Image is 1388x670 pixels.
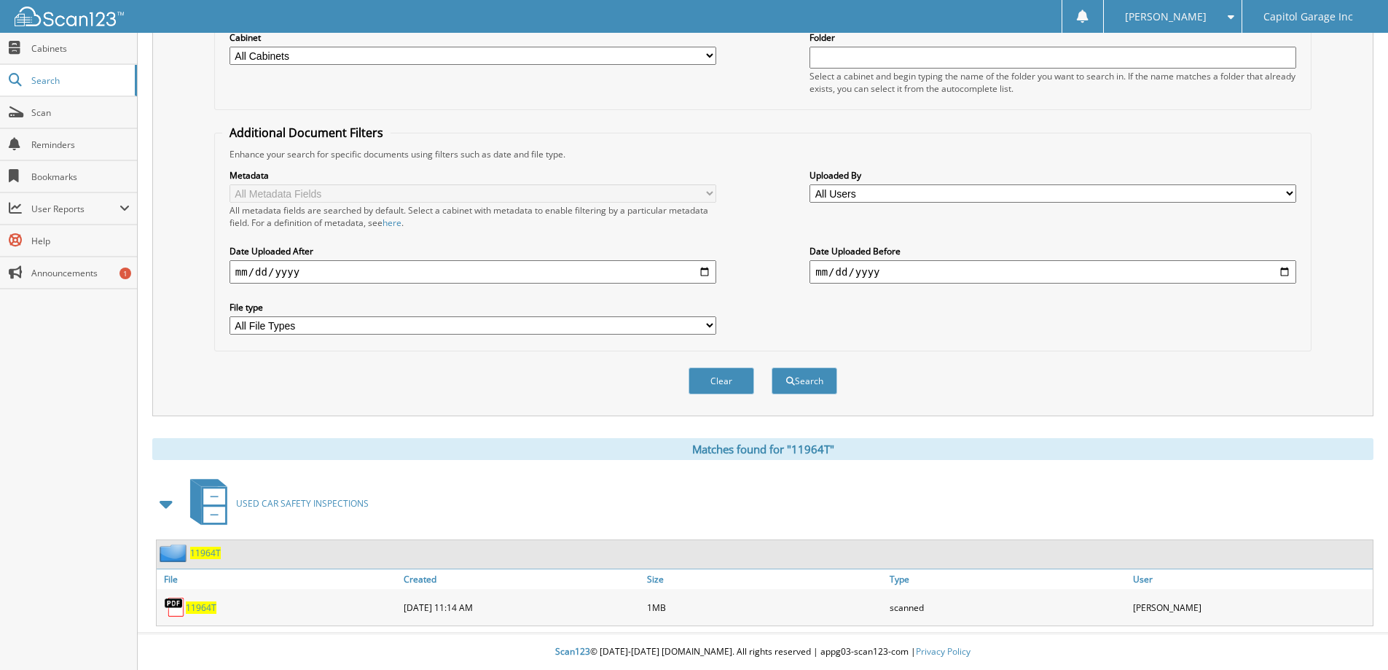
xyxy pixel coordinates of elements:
div: Enhance your search for specific documents using filters such as date and file type. [222,148,1303,160]
div: © [DATE]-[DATE] [DOMAIN_NAME]. All rights reserved | appg03-scan123-com | [138,634,1388,670]
label: File type [230,301,716,313]
span: Cabinets [31,42,130,55]
label: Date Uploaded After [230,245,716,257]
div: Select a cabinet and begin typing the name of the folder you want to search in. If the name match... [809,70,1296,95]
a: USED CAR SAFETY INSPECTIONS [181,475,369,532]
button: Clear [689,367,754,394]
div: 1 [119,268,131,279]
label: Cabinet [230,31,716,44]
span: Search [31,74,128,87]
a: 11964T [186,601,216,614]
img: PDF.png [164,596,186,618]
span: Capitol Garage Inc [1263,12,1353,21]
label: Folder [809,31,1296,44]
span: User Reports [31,203,119,215]
div: scanned [886,593,1129,622]
span: Scan123 [555,645,590,658]
input: end [809,260,1296,284]
img: folder2.png [160,544,190,562]
div: [DATE] 11:14 AM [400,593,643,622]
a: Size [643,569,887,589]
button: Search [772,367,837,394]
div: 1MB [643,593,887,622]
a: 11964T [190,547,221,559]
span: Scan [31,106,130,119]
span: Announcements [31,267,130,279]
span: Reminders [31,139,130,151]
a: here [383,217,401,229]
label: Date Uploaded Before [809,245,1296,257]
a: User [1129,569,1373,589]
a: Type [886,569,1129,589]
input: start [230,260,716,284]
a: File [157,569,400,589]
div: [PERSON_NAME] [1129,593,1373,622]
div: Matches found for "11964T" [152,438,1373,460]
label: Uploaded By [809,169,1296,182]
span: Bookmarks [31,171,130,183]
span: USED CAR SAFETY INSPECTIONS [236,497,369,510]
a: Privacy Policy [916,645,971,658]
a: Created [400,569,643,589]
span: [PERSON_NAME] [1125,12,1207,21]
div: All metadata fields are searched by default. Select a cabinet with metadata to enable filtering b... [230,204,716,229]
label: Metadata [230,169,716,182]
img: scan123-logo-white.svg [15,7,124,26]
legend: Additional Document Filters [222,125,391,141]
span: Help [31,235,130,247]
